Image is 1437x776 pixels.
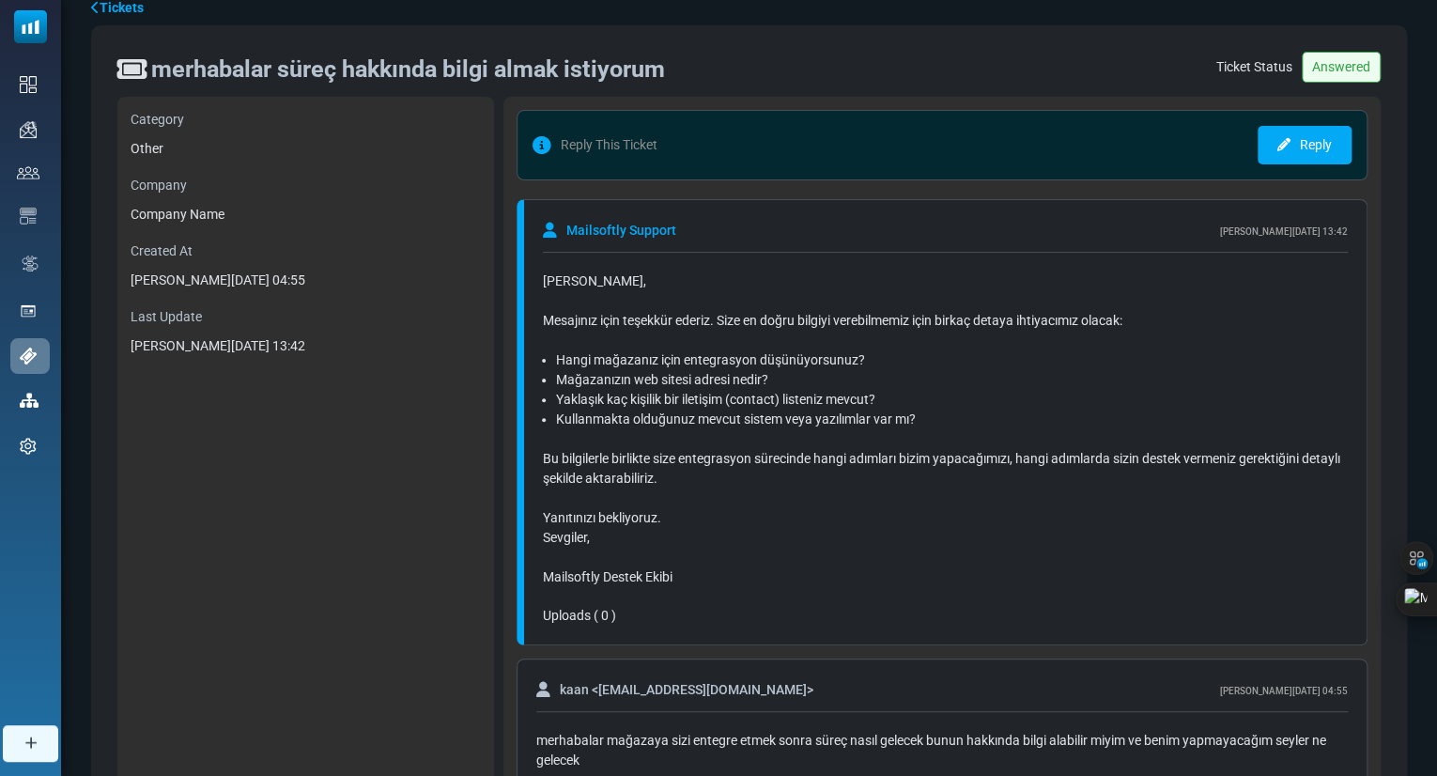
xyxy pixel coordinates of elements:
[131,336,481,356] div: [PERSON_NAME][DATE] 13:42
[543,508,1348,528] div: Yanıtınızı bekliyoruz.
[20,438,37,455] img: settings-icon.svg
[1216,52,1381,83] div: Ticket Status
[131,307,481,327] label: Last Update
[533,126,657,164] span: Reply This Ticket
[560,680,813,700] span: kaan < [EMAIL_ADDRESS][DOMAIN_NAME] >
[131,110,481,130] label: Category
[556,370,1348,390] li: Mağazanızın web sitesi adresi nedir?
[1302,52,1381,83] span: Answered
[543,606,1348,626] div: Uploads ( 0 )
[536,731,1348,770] div: merhabalar mağazaya sizi entegre etmek sonra süreç nasıl gelecek bunun hakkında bilgi alabilir mi...
[556,350,1348,370] li: Hangi mağazanız için entegrasyon düşünüyorsunuz?
[543,272,1348,311] div: [PERSON_NAME],
[20,348,37,365] img: support-icon-active.svg
[14,10,47,43] img: mailsoftly_icon_blue_white.svg
[151,52,665,87] div: merhabalar süreç hakkında bilgi almak istiyorum
[20,303,37,319] img: landing_pages.svg
[20,76,37,93] img: dashboard-icon.svg
[131,241,481,261] label: Created At
[566,221,676,241] span: Mailsoftly Support
[17,166,39,179] img: contacts-icon.svg
[543,449,1348,508] div: Bu bilgilerle birlikte size entegrasyon sürecinde hangi adımları bizim yapacağımızı, hangi adımla...
[131,271,481,290] div: [PERSON_NAME][DATE] 04:55
[20,208,37,225] img: email-templates-icon.svg
[556,410,1348,429] li: Kullanmakta olduğunuz mevcut sistem veya yazılımlar var mı?
[131,139,481,159] div: Other
[543,311,1348,350] div: Mesajınız için teşekkür ederiz. Size en doğru bilgiyi verebilmemiz için birkaç detaya ihtiyacımız...
[556,390,1348,410] li: Yaklaşık kaç kişilik bir iletişim (contact) listeniz mevcut?
[20,121,37,138] img: campaigns-icon.png
[131,205,481,225] div: Company Name
[1220,686,1348,696] span: [PERSON_NAME][DATE] 04:55
[543,528,1348,587] div: Sevgiler, Mailsoftly Destek Ekibi
[131,176,481,195] label: Company
[1220,226,1348,237] span: [PERSON_NAME][DATE] 13:42
[1258,126,1352,164] a: Reply
[20,253,40,274] img: workflow.svg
